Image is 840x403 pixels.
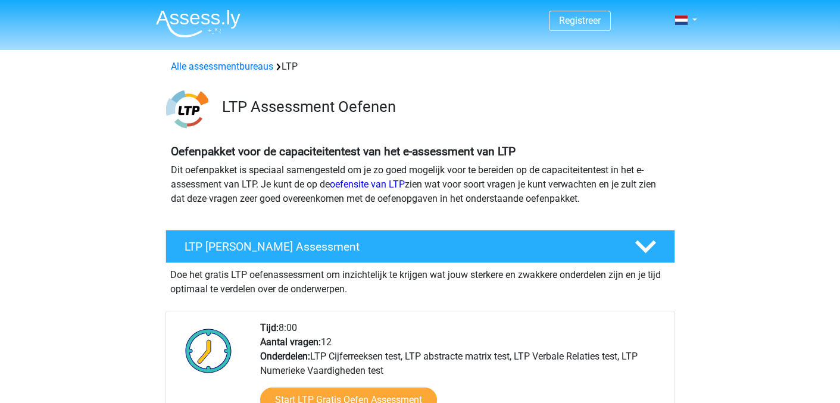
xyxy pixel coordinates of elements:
div: Doe het gratis LTP oefenassessment om inzichtelijk te krijgen wat jouw sterkere en zwakkere onder... [165,263,675,296]
img: Klok [179,321,239,380]
b: Tijd: [260,322,279,333]
a: Registreer [559,15,601,26]
div: LTP [166,60,675,74]
a: oefensite van LTP [330,179,405,190]
img: Assessly [156,10,241,38]
h3: LTP Assessment Oefenen [222,98,666,116]
a: Alle assessmentbureaus [171,61,273,72]
p: Dit oefenpakket is speciaal samengesteld om je zo goed mogelijk voor te bereiden op de capaciteit... [171,163,670,206]
b: Oefenpakket voor de capaciteitentest van het e-assessment van LTP [171,145,516,158]
b: Onderdelen: [260,351,310,362]
a: LTP [PERSON_NAME] Assessment [161,230,680,263]
img: ltp.png [166,88,208,130]
h4: LTP [PERSON_NAME] Assessment [185,240,616,254]
b: Aantal vragen: [260,336,321,348]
